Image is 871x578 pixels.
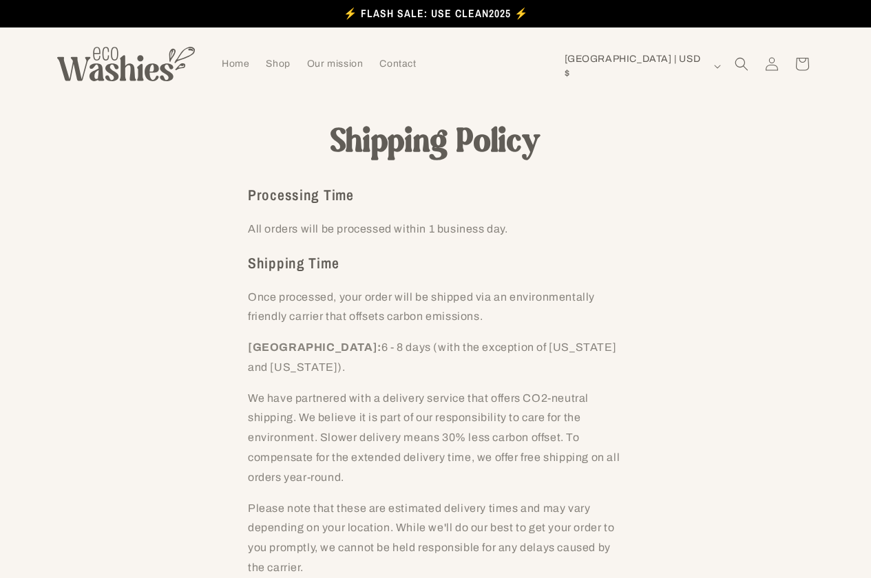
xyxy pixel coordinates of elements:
strong: [GEOGRAPHIC_DATA]: [248,341,381,353]
summary: Search [726,49,757,79]
p: Please note that these are estimated delivery times and may vary depending on your location. Whil... [248,499,623,578]
span: [GEOGRAPHIC_DATA] | USD $ [565,52,708,81]
strong: Processing Time [248,185,354,205]
p: We have partnered with a delivery service that offers CO2-neutral shipping. We believe it is part... [248,389,623,488]
span: Our mission [307,58,364,70]
a: Eco Washies [52,41,200,86]
p: 6 - 8 days (with the exception of [US_STATE] and [US_STATE]). [248,338,623,378]
a: Shop [258,50,298,78]
a: Home [213,50,258,78]
p: Once processed, your order will be shipped via an environmentally friendly carrier that offsets c... [248,288,623,328]
a: Our mission [299,50,372,78]
a: Contact [371,50,424,78]
span: Shop [266,58,290,70]
img: Eco Washies [57,47,195,81]
p: All orders will be processed within 1 business day. [248,220,623,239]
button: [GEOGRAPHIC_DATA] | USD $ [556,53,726,79]
strong: Shipping Time [248,253,339,273]
span: ⚡️ FLASH SALE: USE CLEAN2025 ⚡️ [344,6,528,21]
span: Contact [379,58,416,70]
h1: Shipping Policy [248,122,623,164]
span: Home [222,58,249,70]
